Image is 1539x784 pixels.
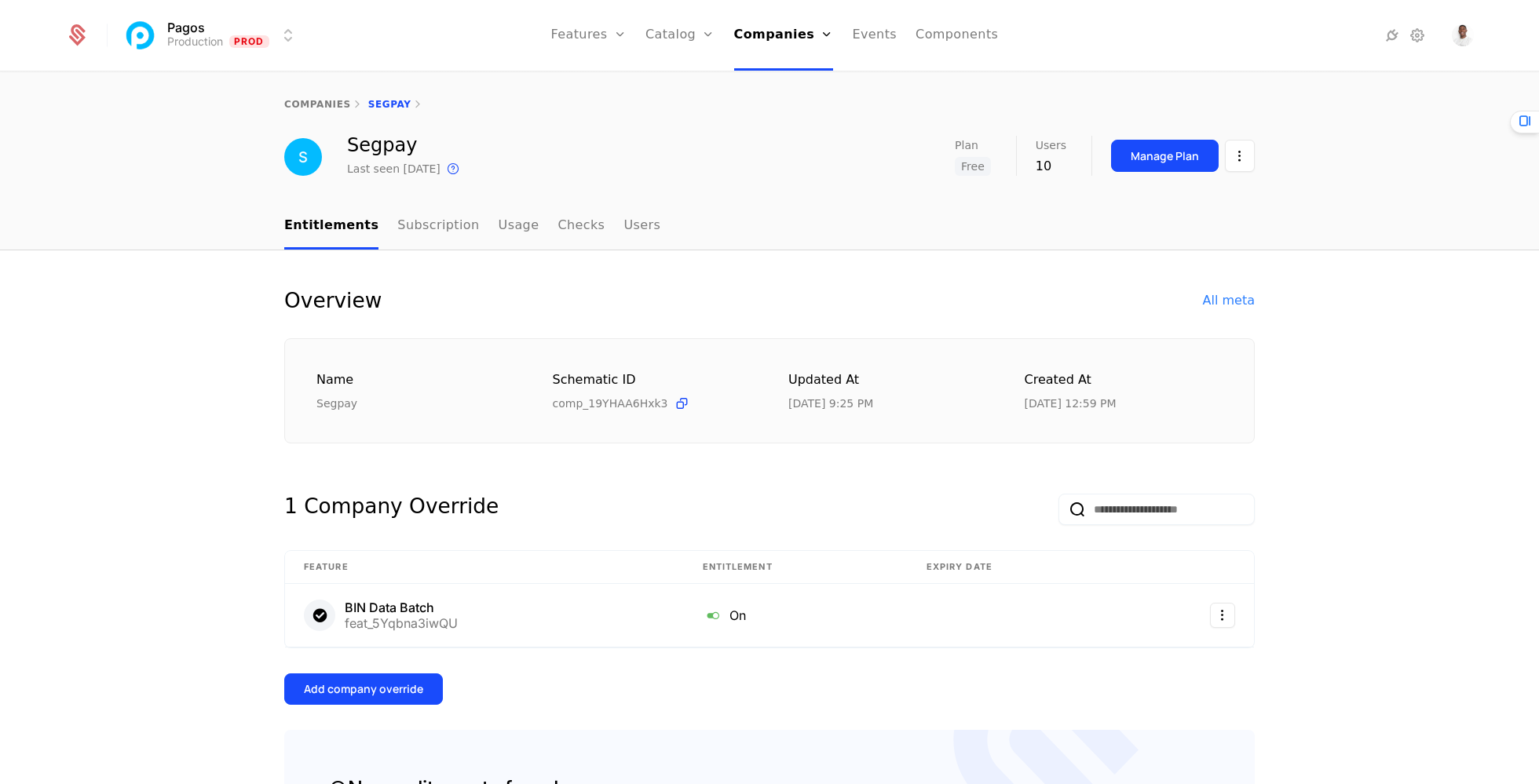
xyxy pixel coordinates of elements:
th: Expiry date [908,551,1124,584]
span: Prod [229,35,269,48]
div: Add company override [304,681,423,697]
div: Created at [1025,370,1223,390]
button: Add company override [284,673,443,705]
nav: Main [284,203,1255,250]
a: Entitlements [284,203,378,250]
img: Segpay [284,138,322,176]
div: Overview [284,288,382,313]
div: Last seen [DATE] [347,161,440,177]
button: Open user button [1452,24,1474,46]
div: feat_5Yqbna3iwQU [345,617,458,629]
button: Select environment [126,18,298,53]
div: Segpay [347,136,462,155]
div: On [703,605,889,625]
span: Plan [955,140,978,151]
a: Usage [499,203,539,250]
div: Schematic ID [553,370,751,389]
th: Entitlement [684,551,908,584]
ul: Choose Sub Page [284,203,660,250]
span: comp_19YHAA6Hxk3 [553,396,668,411]
a: companies [284,99,351,110]
span: Pagos [167,21,205,34]
div: 1 Company Override [284,494,499,525]
div: Updated at [788,370,987,390]
div: Name [316,370,515,390]
div: 7/17/25, 12:59 PM [1025,396,1117,411]
button: Manage Plan [1111,140,1219,172]
button: Select action [1225,140,1255,172]
a: Integrations [1383,26,1402,45]
span: Users [1036,140,1066,151]
a: Subscription [397,203,479,250]
div: 9/23/25, 9:25 PM [788,396,873,411]
img: LJ Durante [1452,24,1474,46]
div: BIN Data Batch [345,601,458,614]
a: Checks [557,203,605,250]
button: Select action [1210,603,1235,628]
span: Free [955,157,991,176]
a: Settings [1408,26,1427,45]
div: 10 [1036,157,1066,176]
img: Pagos [122,16,159,54]
div: Production [167,34,223,49]
th: Feature [285,551,684,584]
div: Segpay [316,396,515,411]
div: Manage Plan [1131,148,1199,164]
a: Users [623,203,660,250]
div: All meta [1203,291,1255,310]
